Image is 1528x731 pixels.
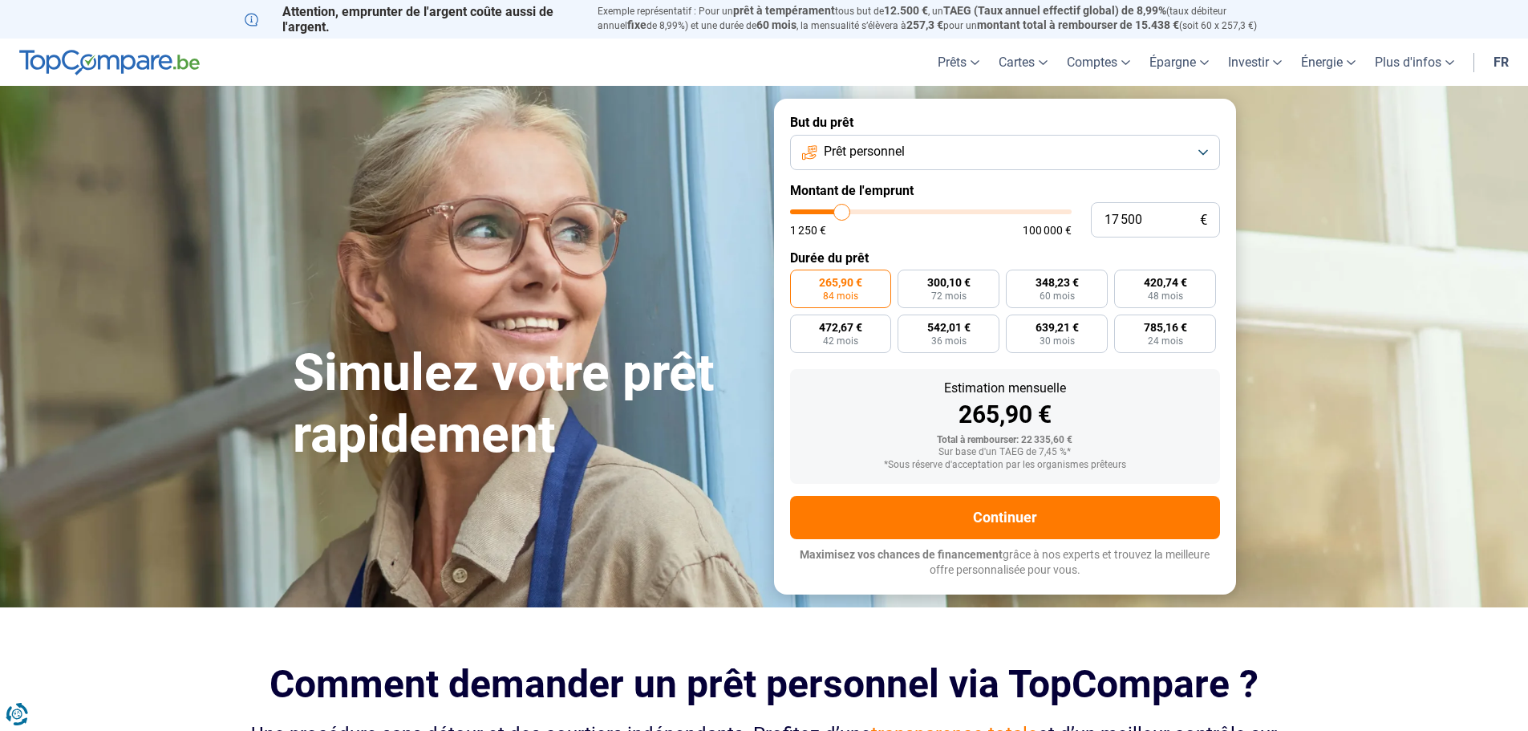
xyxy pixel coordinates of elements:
[1023,225,1072,236] span: 100 000 €
[1144,322,1187,333] span: 785,16 €
[1148,336,1183,346] span: 24 mois
[1040,336,1075,346] span: 30 mois
[1140,39,1218,86] a: Épargne
[1144,277,1187,288] span: 420,74 €
[245,4,578,35] p: Attention, emprunter de l'argent coûte aussi de l'argent.
[19,50,200,75] img: TopCompare
[790,225,826,236] span: 1 250 €
[1036,277,1079,288] span: 348,23 €
[1148,291,1183,301] span: 48 mois
[803,403,1207,427] div: 265,90 €
[819,322,862,333] span: 472,67 €
[627,18,646,31] span: fixe
[927,277,971,288] span: 300,10 €
[1057,39,1140,86] a: Comptes
[803,435,1207,446] div: Total à rembourser: 22 335,60 €
[790,496,1220,539] button: Continuer
[824,143,905,160] span: Prêt personnel
[931,336,967,346] span: 36 mois
[1040,291,1075,301] span: 60 mois
[906,18,943,31] span: 257,3 €
[1291,39,1365,86] a: Énergie
[293,343,755,466] h1: Simulez votre prêt rapidement
[800,548,1003,561] span: Maximisez vos chances de financement
[790,183,1220,198] label: Montant de l'emprunt
[803,460,1207,471] div: *Sous réserve d'acceptation par les organismes prêteurs
[790,115,1220,130] label: But du prêt
[733,4,835,17] span: prêt à tempérament
[803,382,1207,395] div: Estimation mensuelle
[803,447,1207,458] div: Sur base d'un TAEG de 7,45 %*
[790,250,1220,266] label: Durée du prêt
[1365,39,1464,86] a: Plus d'infos
[1484,39,1518,86] a: fr
[927,322,971,333] span: 542,01 €
[823,291,858,301] span: 84 mois
[756,18,796,31] span: 60 mois
[245,662,1284,706] h2: Comment demander un prêt personnel via TopCompare ?
[1218,39,1291,86] a: Investir
[943,4,1166,17] span: TAEG (Taux annuel effectif global) de 8,99%
[819,277,862,288] span: 265,90 €
[931,291,967,301] span: 72 mois
[1200,213,1207,227] span: €
[884,4,928,17] span: 12.500 €
[989,39,1057,86] a: Cartes
[928,39,989,86] a: Prêts
[1036,322,1079,333] span: 639,21 €
[790,547,1220,579] p: grâce à nos experts et trouvez la meilleure offre personnalisée pour vous.
[977,18,1179,31] span: montant total à rembourser de 15.438 €
[823,336,858,346] span: 42 mois
[790,135,1220,170] button: Prêt personnel
[598,4,1284,33] p: Exemple représentatif : Pour un tous but de , un (taux débiteur annuel de 8,99%) et une durée de ...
